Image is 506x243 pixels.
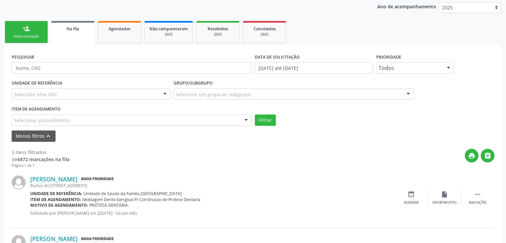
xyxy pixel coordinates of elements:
label: Prioridade [376,52,401,62]
span: PRÓTESE DENTÁRIA. [89,202,129,208]
div: person_add [23,25,30,32]
span: Moldagem Dento-Gengival P/ Construcao de Protese Dentaria [83,197,200,202]
input: Selecione um intervalo [255,62,373,74]
span: Unidade de Saude da Familia [GEOGRAPHIC_DATA] [84,191,182,196]
div: Exportar (PDF) [432,200,456,205]
span: Todos [379,65,440,71]
i: print [468,152,475,159]
div: Nova marcação [10,34,43,39]
span: Baixa Prioridade [80,235,115,242]
img: img [12,175,26,189]
a: [PERSON_NAME] [30,235,78,242]
div: Buzius do [STREET_ADDRESS] [30,183,395,188]
span: Selecione uma UBS [14,91,57,98]
i:  [484,152,491,159]
strong: 6872 marcações na fila [17,156,70,162]
label: Item de agendamento [12,104,61,115]
span: Selecione um grupo ou subgrupo [176,91,251,98]
div: Página 1 de 1 [12,163,70,168]
div: de [12,156,70,163]
button: Menos filtroskeyboard_arrow_up [12,130,56,142]
i: keyboard_arrow_up [45,132,52,140]
span: Selecionar procedimento [14,117,70,124]
div: 2025 [201,32,235,37]
b: Unidade de referência: [30,191,82,196]
b: Motivo de agendamento: [30,202,88,208]
label: Grupo/Subgrupo [174,78,213,89]
input: Nome, CNS [12,62,252,74]
div: Mais ações [469,200,487,205]
label: DATA DE SOLICITAÇÃO [255,52,300,62]
span: Resolvidos [208,26,228,32]
div: 2025 [248,32,281,37]
button:  [481,149,494,162]
span: Cancelados [253,26,276,32]
p: Ano de acompanhamento [377,2,436,10]
span: Não compareceram [149,26,188,32]
label: PESQUISAR [12,52,34,62]
div: 2025 [149,32,188,37]
a: [PERSON_NAME] [30,175,78,183]
label: UNIDADE DE REFERÊNCIA [12,78,62,89]
button: Filtrar [255,115,276,126]
i: event_available [408,191,415,198]
span: Baixa Prioridade [80,176,115,183]
p: Solicitado por [PERSON_NAME] em 2[DATE] - há um mês [30,210,395,216]
i: insert_drive_file [441,191,448,198]
div: Agendar [404,200,419,205]
div: 5 itens filtrados [12,149,70,156]
b: Item de agendamento: [30,197,81,202]
button: print [465,149,478,162]
span: Agendados [108,26,130,32]
span: Na fila [67,26,79,32]
i:  [474,191,481,198]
